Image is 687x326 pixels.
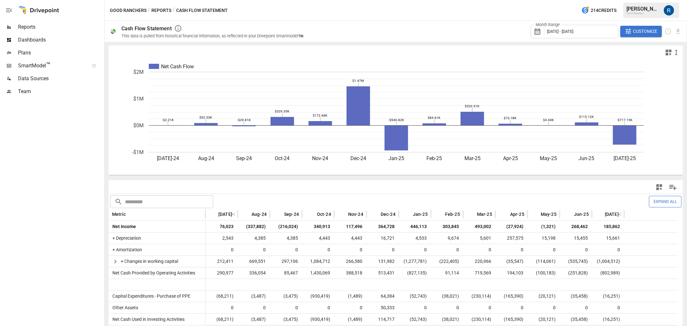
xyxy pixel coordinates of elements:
span: 0 [584,244,589,255]
span: (230,114) [471,291,492,302]
span: (535,745) [567,256,589,267]
label: Month Range [534,22,562,28]
button: Sort [371,210,380,219]
button: Manage Columns [666,180,680,195]
span: (52,743) [409,291,428,302]
span: 9,674 [447,233,460,244]
text: Sep-24 [236,155,252,161]
span: 266,580 [345,256,363,267]
span: 0 [520,302,524,313]
span: 0 [552,244,557,255]
button: Sort [501,210,510,219]
text: -$2.21K [162,118,174,122]
span: + Changes in working capital [121,259,178,264]
button: Sort [339,210,348,219]
span: (165,390) [503,291,524,302]
span: (930,419) [310,314,331,325]
span: 0 [327,302,331,313]
span: 303,845 [442,221,460,232]
text: -$940.82K [388,119,404,122]
span: (827,135) [406,267,428,279]
text: $172.68K [313,114,328,118]
span: 0 [359,244,363,255]
span: Net Income [110,224,136,229]
button: Download report [674,28,682,35]
span: 15,661 [605,233,621,244]
span: 0 [230,244,234,255]
text: Jan-25 [388,155,404,161]
span: 290,977 [216,267,234,279]
span: 1,084,712 [309,256,331,267]
text: May-25 [540,155,557,161]
span: (165,390) [503,314,524,325]
span: (1,277,781) [403,256,428,267]
img: Roman Romero [664,5,674,15]
span: (38,021) [441,314,460,325]
button: Sort [467,210,476,219]
button: Customize [620,26,662,37]
span: 220,966 [474,256,492,267]
span: (1,489) [347,314,363,325]
text: -$717.15K [617,119,633,122]
span: (1,004,512) [596,256,621,267]
button: Good Ranchers [110,6,147,14]
span: (35,458) [570,291,589,302]
span: 91,114 [444,267,460,279]
span: (68,211) [215,314,234,325]
text: Jun-25 [579,155,595,161]
text: -$29.81K [237,118,251,122]
text: -$1M [132,149,144,155]
span: 336,054 [248,267,267,279]
button: Sort [242,210,251,219]
button: Sort [403,210,412,219]
span: Data Sources [18,75,103,82]
text: Aug-24 [198,155,214,161]
span: Feb-25 [445,211,460,217]
span: (16,251) [602,314,621,325]
span: 85,467 [283,267,299,279]
span: Sep-24 [284,211,299,217]
span: 0 [455,244,460,255]
span: 446,113 [409,221,428,232]
span: 340,913 [313,221,331,232]
span: (251,828) [567,267,589,279]
span: Dec-24 [381,211,396,217]
span: SmartModel [18,62,85,70]
text: $92.53K [200,116,213,120]
span: 364,728 [377,221,396,232]
text: Mar-25 [464,155,481,161]
span: 2,543 [221,233,234,244]
span: 16,721 [380,233,396,244]
span: (16,251) [602,291,621,302]
text: $73.78K [504,117,517,120]
span: 1,430,069 [309,267,331,279]
button: Sort [209,210,218,219]
svg: A chart. [109,59,678,175]
span: (216,024) [277,221,299,232]
button: Sort [564,210,573,219]
span: 4,443 [318,233,331,244]
span: Net Cash Used in Investing Activities [110,317,185,322]
span: 185,862 [603,221,621,232]
span: 0 [359,302,363,313]
span: Capital Expenditures - Purchase of PPE [110,293,190,299]
span: 669,551 [248,256,267,267]
span: (68,211) [215,291,234,302]
span: 513,431 [377,267,396,279]
span: (20,121) [538,291,557,302]
span: 76,023 [219,221,234,232]
span: 0 [520,244,524,255]
span: (38,021) [441,291,460,302]
span: 0 [327,244,331,255]
span: May-25 [541,211,557,217]
span: + Depreciation [110,235,141,241]
button: Reports [151,6,171,14]
span: (1,489) [347,291,363,302]
span: 0 [262,244,267,255]
span: (222,405) [438,256,460,267]
span: 64,384 [380,291,396,302]
span: 4,443 [350,233,363,244]
text: $115.12K [579,115,594,119]
span: Jun-25 [574,211,589,217]
span: 0 [552,302,557,313]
